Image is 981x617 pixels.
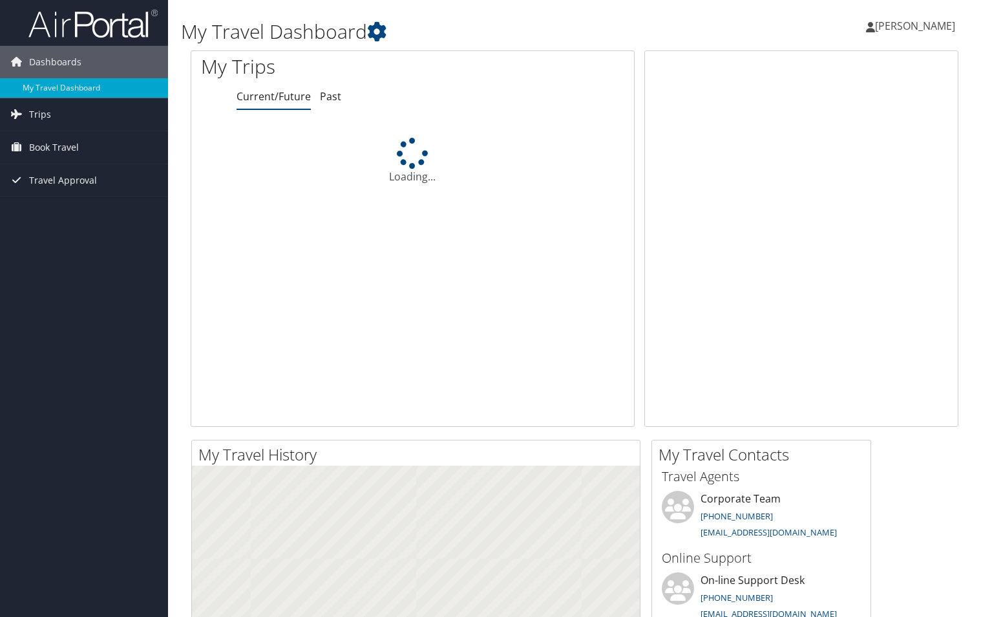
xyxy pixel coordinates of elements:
[29,98,51,131] span: Trips
[659,444,870,466] h2: My Travel Contacts
[701,592,773,603] a: [PHONE_NUMBER]
[655,491,867,544] li: Corporate Team
[662,468,861,486] h3: Travel Agents
[28,8,158,39] img: airportal-logo.png
[701,526,837,538] a: [EMAIL_ADDRESS][DOMAIN_NAME]
[701,510,773,522] a: [PHONE_NUMBER]
[191,138,634,184] div: Loading...
[662,549,861,567] h3: Online Support
[237,89,311,103] a: Current/Future
[866,6,968,45] a: [PERSON_NAME]
[29,164,97,197] span: Travel Approval
[320,89,341,103] a: Past
[875,19,955,33] span: [PERSON_NAME]
[181,18,706,45] h1: My Travel Dashboard
[201,53,439,80] h1: My Trips
[29,131,79,164] span: Book Travel
[198,444,640,466] h2: My Travel History
[29,46,81,78] span: Dashboards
